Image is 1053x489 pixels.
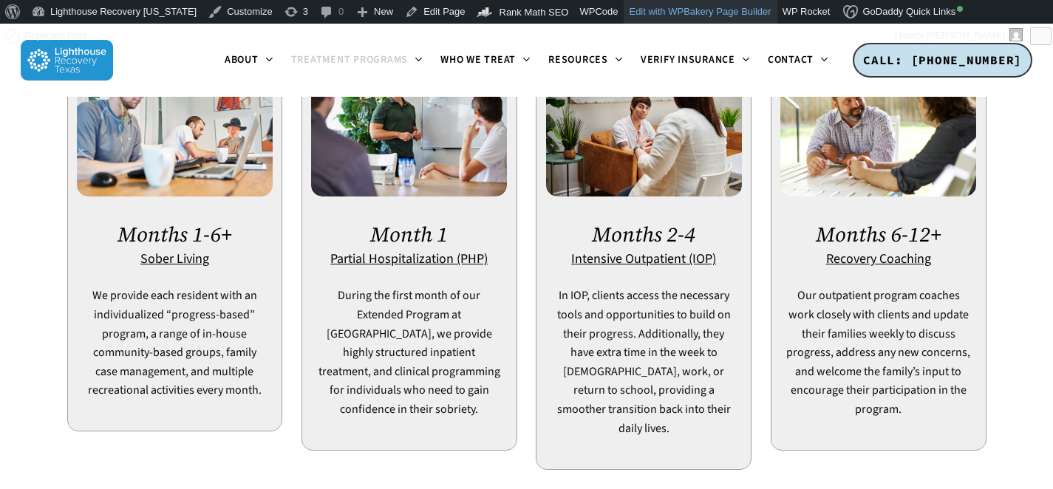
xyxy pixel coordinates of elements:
p: Our outpatient program coaches work closely with clients and update their families weekly to disc... [786,287,970,419]
p: During the first month of our Extended Program at [GEOGRAPHIC_DATA], we provide highly structured... [317,287,501,419]
a: Verify Insurance [632,55,759,66]
span: Resources [548,52,608,67]
span: Contact [768,52,814,67]
a: CALL: [PHONE_NUMBER] [853,43,1032,78]
a: Months 6-12+ [816,220,941,248]
a: Intensive Outpatient (IOP) [571,250,716,268]
a: Howdy, [890,24,1029,47]
h2: Month 1 [317,222,501,246]
a: Resources [539,55,632,66]
a: Contact [759,55,837,66]
a: About [216,55,282,66]
span: [PERSON_NAME] [926,30,1005,41]
a: Sober Living [140,250,209,268]
span: CALL: [PHONE_NUMBER] [863,52,1022,67]
span: Duplicate Post [24,24,86,47]
a: Months 1-6+ [117,220,232,248]
a: Recovery Coaching [826,250,931,268]
h2: Months 2-4 [552,222,736,246]
span: About [225,52,259,67]
a: Partial Hospitalization (PHP) [330,250,488,268]
p: In IOP, clients access the necessary tools and opportunities to build on their progress. Addition... [552,287,736,438]
a: Treatment Programs [282,55,432,66]
a: Who We Treat [432,55,539,66]
img: Lighthouse Recovery Texas [21,40,113,81]
p: We provide each resident with an individualized “progress-based” program, a range of in-house com... [83,287,267,400]
span: Who We Treat [440,52,516,67]
span: Verify Insurance [641,52,735,67]
span: Rank Math SEO [500,7,569,18]
span: Treatment Programs [291,52,409,67]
